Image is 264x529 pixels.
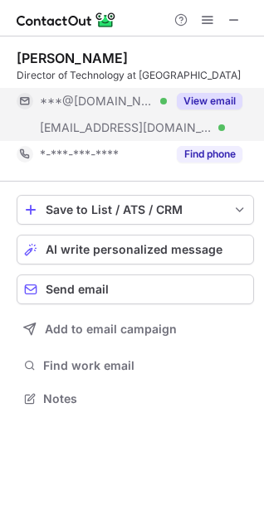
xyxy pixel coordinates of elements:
button: Notes [17,387,254,410]
span: [EMAIL_ADDRESS][DOMAIN_NAME] [40,120,213,135]
button: save-profile-one-click [17,195,254,225]
span: Add to email campaign [45,323,177,336]
span: Send email [46,283,109,296]
span: Notes [43,391,247,406]
button: AI write personalized message [17,235,254,264]
span: ***@[DOMAIN_NAME] [40,94,154,109]
div: Save to List / ATS / CRM [46,203,225,216]
button: Add to email campaign [17,314,254,344]
img: ContactOut v5.3.10 [17,10,116,30]
button: Reveal Button [177,93,242,109]
div: [PERSON_NAME] [17,50,128,66]
span: Find work email [43,358,247,373]
div: Director of Technology at [GEOGRAPHIC_DATA] [17,68,254,83]
button: Send email [17,274,254,304]
button: Find work email [17,354,254,377]
span: AI write personalized message [46,243,222,256]
button: Reveal Button [177,146,242,163]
